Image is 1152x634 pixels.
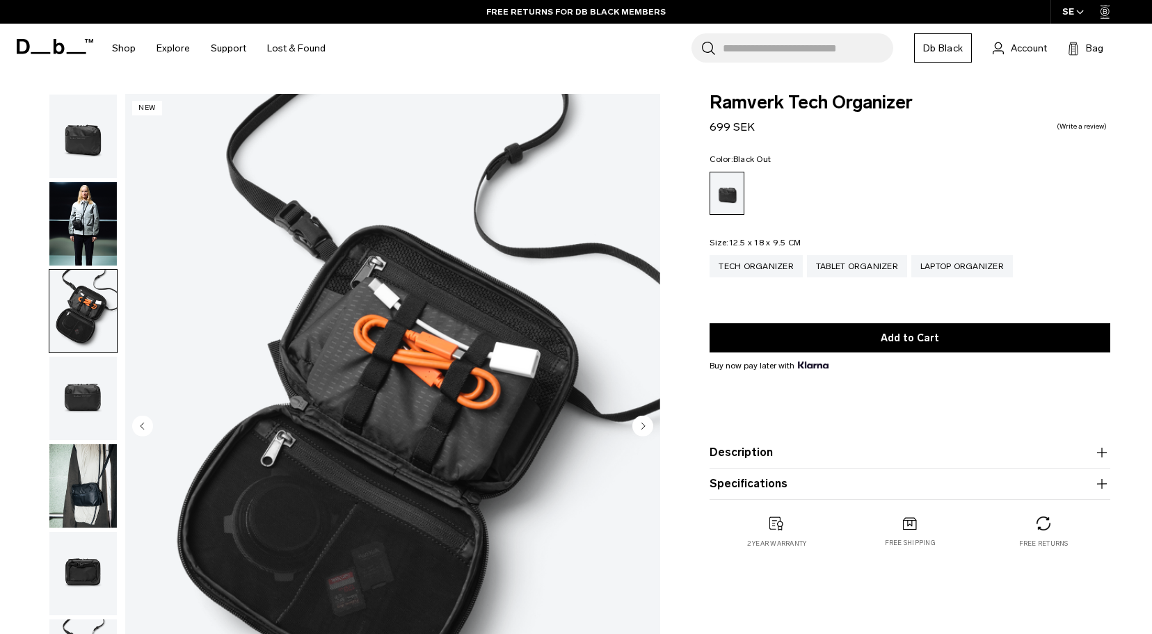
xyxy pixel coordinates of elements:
[885,538,936,548] p: Free shipping
[798,361,828,368] img: {"height" => 20, "alt" => "Klarna"}
[49,269,118,354] button: Ramverk Tech Organizer Black Out
[1086,41,1103,56] span: Bag
[993,40,1047,56] a: Account
[49,182,117,266] img: Ramverk Tech Organizer Black Out
[112,24,136,73] a: Shop
[267,24,326,73] a: Lost & Found
[710,359,828,372] span: Buy now pay later with
[49,357,117,440] img: Ramverk Tech Organizer Black Out
[632,416,653,439] button: Next slide
[710,155,771,163] legend: Color:
[1019,539,1069,548] p: Free returns
[710,475,1110,492] button: Specifications
[49,444,118,528] button: Ramverk Tech Organizer Black Out
[486,6,666,18] a: FREE RETURNS FOR DB BLACK MEMBERS
[729,238,801,247] span: 12.5 x 18 x 9.5 CM
[710,94,1110,112] span: Ramverk Tech Organizer
[49,444,117,528] img: Ramverk Tech Organizer Black Out
[1011,41,1047,56] span: Account
[49,531,118,616] button: Ramverk Tech Organizer Black Out
[911,255,1013,277] a: Laptop Organizer
[49,181,118,266] button: Ramverk Tech Organizer Black Out
[710,172,744,215] a: Black Out
[710,323,1110,352] button: Add to Cart
[132,416,153,439] button: Previous slide
[807,255,907,277] a: Tablet Organizer
[49,356,118,441] button: Ramverk Tech Organizer Black Out
[914,33,972,63] a: Db Black
[710,120,755,133] span: 699 SEK
[49,270,117,353] img: Ramverk Tech Organizer Black Out
[211,24,246,73] a: Support
[157,24,190,73] a: Explore
[710,255,803,277] a: Tech Organizer
[49,94,118,179] button: Ramverk Tech Organizer Black Out
[733,154,771,164] span: Black Out
[1068,40,1103,56] button: Bag
[710,238,801,247] legend: Size:
[710,444,1110,461] button: Description
[49,532,117,615] img: Ramverk Tech Organizer Black Out
[747,539,807,548] p: 2 year warranty
[1057,123,1107,130] a: Write a review
[102,24,336,73] nav: Main Navigation
[132,101,162,115] p: New
[49,95,117,178] img: Ramverk Tech Organizer Black Out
